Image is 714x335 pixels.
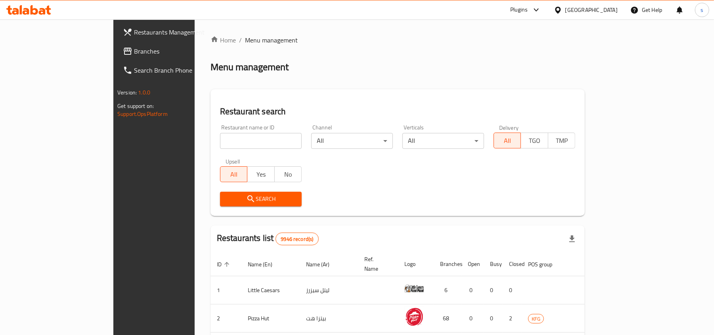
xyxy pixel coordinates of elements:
td: 0 [461,304,484,333]
img: Pizza Hut [404,307,424,327]
div: All [402,133,484,149]
a: Restaurants Management [117,23,233,42]
span: KFG [528,314,544,323]
span: POS group [528,260,563,269]
button: All [494,133,521,148]
span: ID [217,260,232,269]
span: Name (En) [248,260,283,269]
span: Ref. Name [364,254,389,273]
td: بيتزا هت [300,304,358,333]
a: Branches [117,42,233,61]
span: Branches [134,46,226,56]
th: Open [461,252,484,276]
div: [GEOGRAPHIC_DATA] [565,6,618,14]
button: Yes [247,166,274,182]
td: Little Caesars [241,276,300,304]
td: ليتل سيزرز [300,276,358,304]
div: All [311,133,393,149]
div: Export file [563,229,582,248]
button: All [220,166,247,182]
span: TMP [551,135,572,146]
button: TGO [521,133,548,148]
td: 2 [503,304,522,333]
label: Upsell [226,158,240,164]
th: Logo [398,252,434,276]
button: TMP [548,133,575,148]
span: TGO [524,135,545,146]
span: Name (Ar) [306,260,340,269]
button: No [274,166,302,182]
td: 68 [434,304,461,333]
span: Get support on: [117,101,154,111]
span: Restaurants Management [134,27,226,37]
li: / [239,35,242,45]
h2: Restaurants list [217,232,319,245]
td: Pizza Hut [241,304,300,333]
img: Little Caesars [404,279,424,298]
span: 1.0.0 [138,87,150,98]
span: Version: [117,87,137,98]
th: Closed [503,252,522,276]
th: Branches [434,252,461,276]
a: Search Branch Phone [117,61,233,80]
td: 0 [484,304,503,333]
label: Delivery [499,125,519,130]
div: Total records count [276,233,318,245]
th: Busy [484,252,503,276]
td: 0 [461,276,484,304]
span: All [497,135,518,146]
span: All [224,169,244,180]
td: 6 [434,276,461,304]
a: Support.OpsPlatform [117,109,168,119]
h2: Restaurant search [220,106,575,117]
span: 9946 record(s) [276,235,318,243]
span: Search Branch Phone [134,65,226,75]
nav: breadcrumb [211,35,585,45]
td: 0 [503,276,522,304]
span: Yes [251,169,271,180]
span: Search [226,194,295,204]
button: Search [220,192,302,206]
span: No [278,169,299,180]
div: Plugins [510,5,528,15]
td: 0 [484,276,503,304]
input: Search for restaurant name or ID.. [220,133,302,149]
h2: Menu management [211,61,289,73]
span: s [701,6,703,14]
span: Menu management [245,35,298,45]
